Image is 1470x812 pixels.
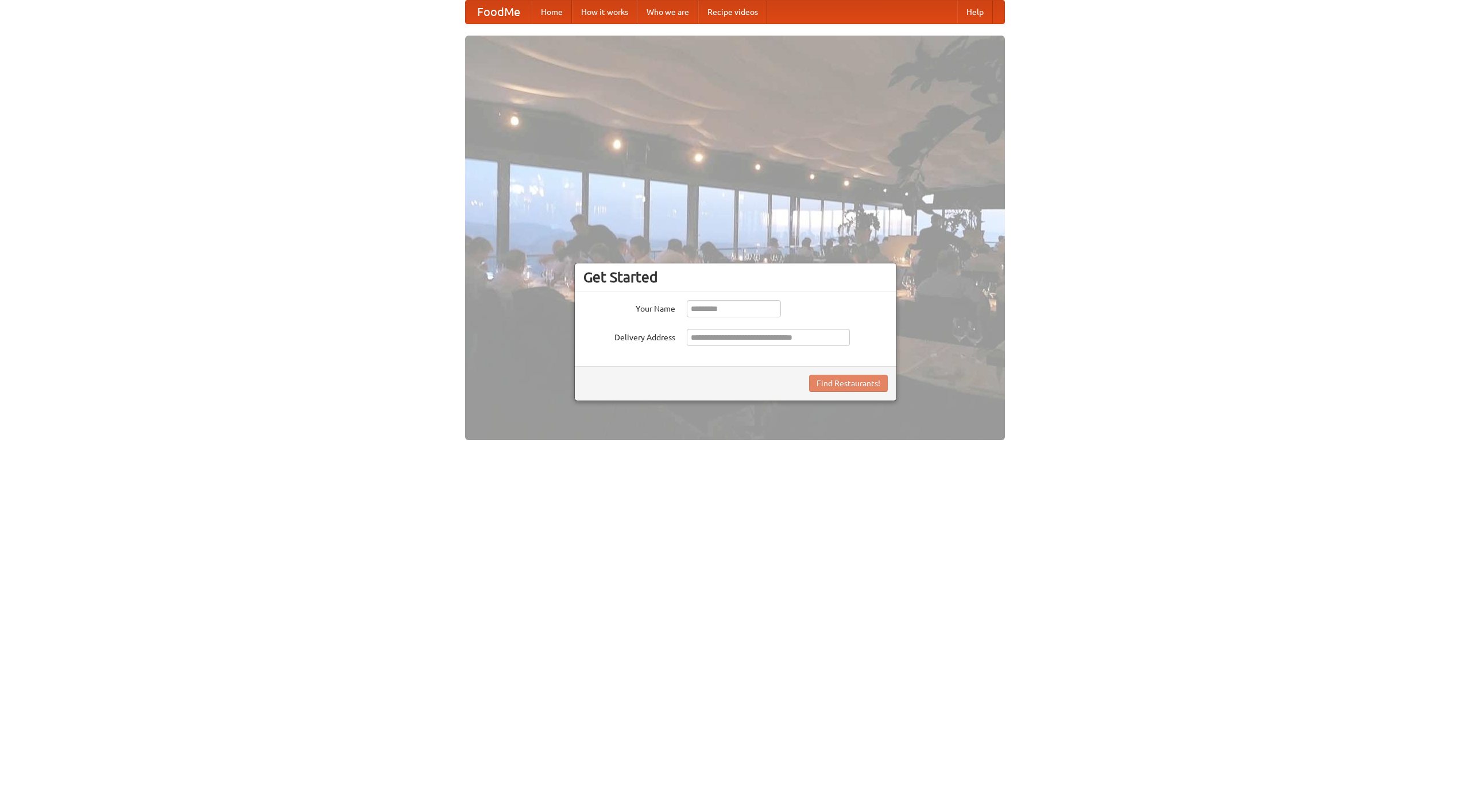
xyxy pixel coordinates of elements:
button: Find Restaurants! [809,375,888,392]
label: Your Name [583,300,675,314]
a: FoodMe [466,1,532,24]
h3: Get Started [583,269,888,286]
label: Delivery Address [583,329,675,343]
a: Who we are [637,1,698,24]
a: Help [957,1,993,24]
a: Recipe videos [698,1,767,24]
a: How it works [572,1,637,24]
a: Home [532,1,572,24]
